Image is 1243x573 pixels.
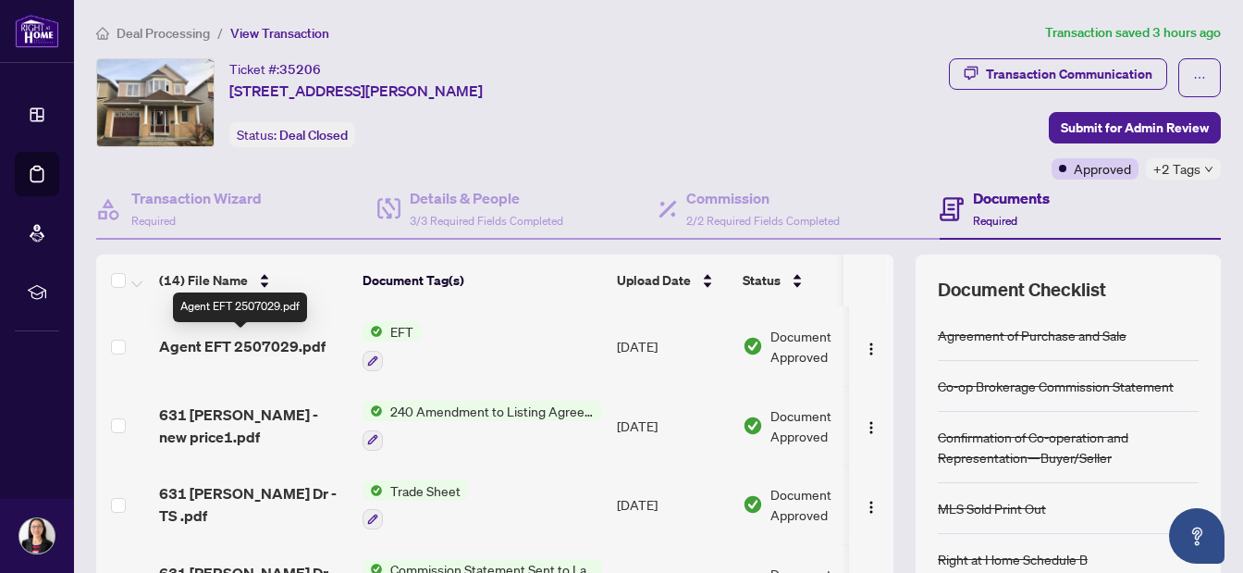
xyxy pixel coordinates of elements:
span: ellipsis [1193,71,1206,84]
span: Approved [1074,158,1131,179]
button: Open asap [1169,508,1225,564]
button: Logo [856,331,886,361]
img: Document Status [743,494,763,515]
span: Document Checklist [938,277,1106,303]
span: Required [973,214,1017,228]
img: Status Icon [363,321,383,342]
span: Agent EFT 2507029.pdf [159,335,326,357]
span: Document Approved [770,326,885,367]
button: Status IconTrade Sheet [363,480,468,530]
button: Logo [856,411,886,441]
th: Status [735,255,892,306]
span: 631 [PERSON_NAME] - new price1.pdf [159,404,348,448]
span: down [1204,165,1213,174]
div: Co-op Brokerage Commission Statement [938,376,1174,396]
span: 3/3 Required Fields Completed [410,214,563,228]
span: Status [743,270,781,291]
span: home [96,27,109,40]
h4: Details & People [410,187,563,209]
img: Profile Icon [19,518,55,554]
div: MLS Sold Print Out [938,498,1046,518]
th: Document Tag(s) [355,255,609,306]
span: 2/2 Required Fields Completed [686,214,840,228]
button: Logo [856,490,886,519]
span: Trade Sheet [383,480,468,501]
span: Deal Processing [117,25,210,42]
span: 631 [PERSON_NAME] Dr - TS .pdf [159,482,348,527]
th: Upload Date [609,255,735,306]
img: Logo [864,500,879,515]
div: Confirmation of Co-operation and Representation—Buyer/Seller [938,427,1199,467]
span: [STREET_ADDRESS][PERSON_NAME] [229,80,483,102]
div: Status: [229,122,355,147]
button: Transaction Communication [949,58,1167,90]
span: 35206 [279,61,321,78]
img: Logo [864,342,879,356]
span: +2 Tags [1153,158,1200,180]
img: IMG-X12123649_1.jpg [97,59,214,146]
span: View Transaction [230,25,329,42]
img: logo [15,14,59,48]
div: Agent EFT 2507029.pdf [173,293,307,322]
button: Submit for Admin Review [1049,112,1221,143]
td: [DATE] [609,306,735,386]
img: Logo [864,420,879,435]
img: Document Status [743,336,763,356]
div: Right at Home Schedule B [938,549,1088,569]
span: Deal Closed [279,127,348,143]
span: Document Approved [770,405,885,446]
span: (14) File Name [159,270,248,291]
th: (14) File Name [152,255,355,306]
button: Status IconEFT [363,321,421,371]
img: Document Status [743,416,763,436]
div: Transaction Communication [986,59,1152,89]
span: Submit for Admin Review [1061,113,1209,143]
td: [DATE] [609,466,735,545]
article: Transaction saved 3 hours ago [1045,22,1221,44]
div: Ticket #: [229,58,321,80]
span: EFT [383,321,421,342]
li: / [217,22,223,44]
h4: Transaction Wizard [131,187,262,209]
span: Upload Date [617,270,691,291]
span: Document Approved [770,484,885,525]
h4: Commission [686,187,840,209]
span: Required [131,214,176,228]
span: 240 Amendment to Listing Agreement - Authority to Offer for Sale Price Change/Extension/Amendment(s) [383,401,602,421]
img: Status Icon [363,401,383,421]
button: Status Icon240 Amendment to Listing Agreement - Authority to Offer for Sale Price Change/Extensio... [363,401,602,451]
h4: Documents [973,187,1050,209]
img: Status Icon [363,480,383,501]
div: Agreement of Purchase and Sale [938,325,1126,345]
td: [DATE] [609,386,735,466]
